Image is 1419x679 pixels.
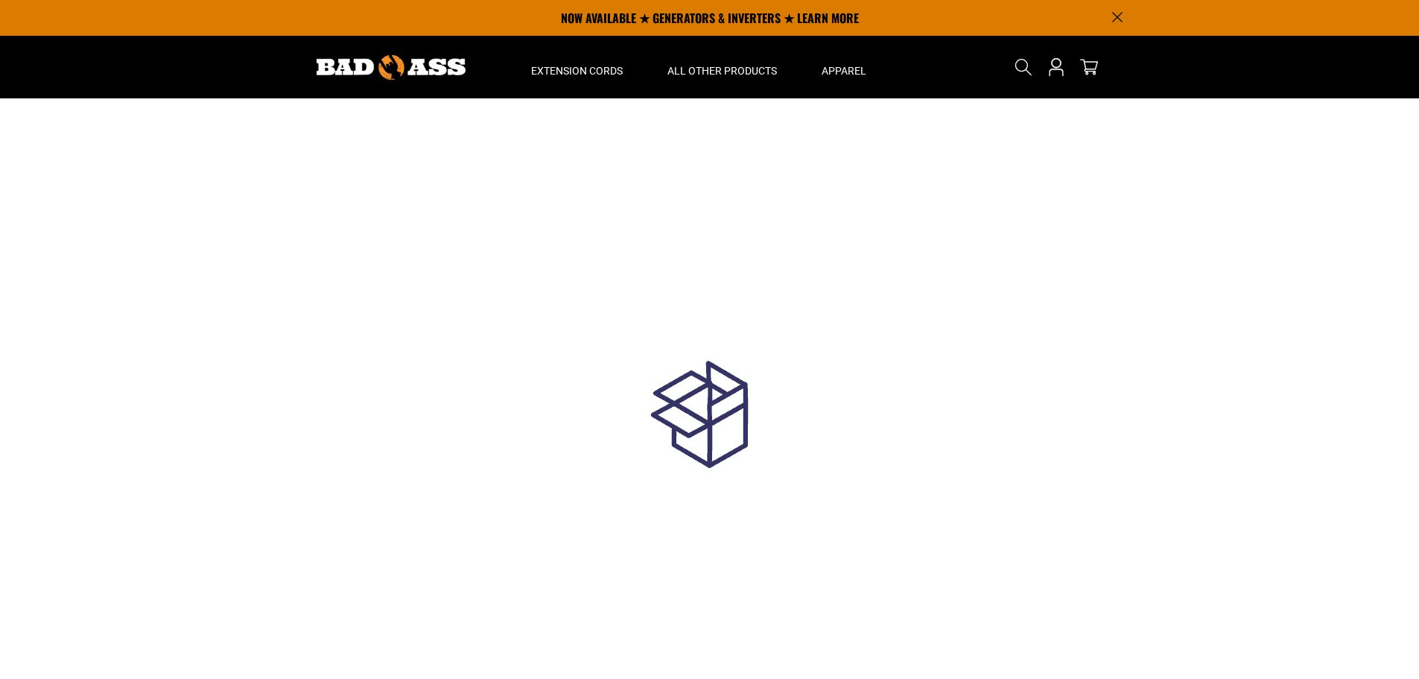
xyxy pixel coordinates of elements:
summary: All Other Products [645,36,799,98]
span: All Other Products [667,64,777,78]
img: loadingGif.gif [613,341,807,535]
summary: Extension Cords [509,36,645,98]
summary: Apparel [799,36,889,98]
summary: Search [1012,55,1035,79]
span: Apparel [822,64,866,78]
span: Extension Cords [531,64,623,78]
img: Bad Ass Extension Cords [317,55,466,80]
